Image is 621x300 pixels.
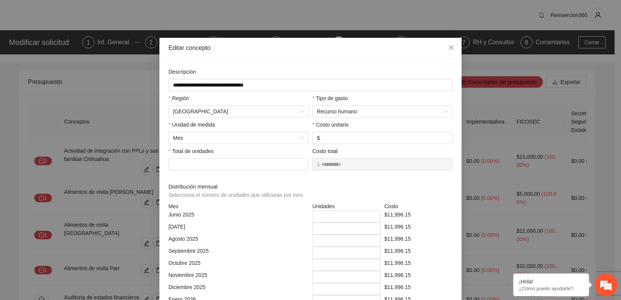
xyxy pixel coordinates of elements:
[167,271,310,283] div: Noviembre 2025
[167,223,310,235] div: [DATE]
[168,68,196,76] label: Descripción
[383,223,455,235] div: $11,996.15
[168,192,304,198] span: Selecciona el número de unidades que utilizarás por mes.
[383,210,455,223] div: $11,996.15
[173,106,304,117] span: Chihuahua
[310,202,383,210] div: Unidades
[448,45,454,51] span: close
[167,235,310,247] div: Agosto 2025
[167,283,310,295] div: Diciembre 2025
[317,106,448,117] span: Recurso humano
[167,247,310,259] div: Septiembre 2025
[383,283,455,295] div: $11,996.15
[168,121,215,129] label: Unidad de medida
[167,259,310,271] div: Octubre 2025
[167,210,310,223] div: Junio 2025
[168,94,189,102] label: Región
[312,121,349,129] label: Costo unitario
[383,271,455,283] div: $11,996.15
[168,182,307,199] span: Distribución mensual
[312,147,338,155] label: Costo total
[519,278,583,285] div: ¡Hola!
[173,132,304,144] span: Mes
[441,38,462,58] button: Close
[167,202,310,210] div: Mes
[383,202,455,210] div: Costo
[383,259,455,271] div: $11,996.15
[383,247,455,259] div: $11,996.15
[168,44,453,52] div: Editar concepto
[383,235,455,247] div: $11,996.15
[312,94,348,102] label: Tipo de gasto
[519,286,583,291] p: ¿Cómo puedo ayudarte?
[317,134,320,142] span: $
[168,147,213,155] label: Total de unidades
[317,160,320,169] span: $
